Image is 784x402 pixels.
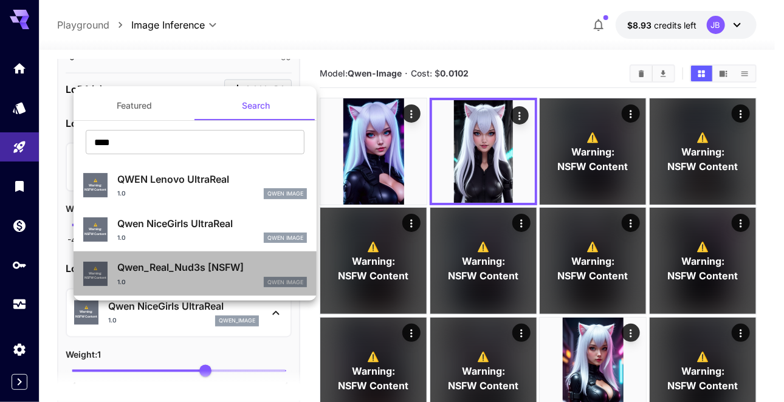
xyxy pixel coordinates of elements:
p: Qwen Image [267,234,303,242]
span: Warning: [89,271,102,276]
div: ⚠️Warning:NSFW ContentQwen NiceGirls UltraReal1.0Qwen Image [83,211,307,248]
button: Search [195,91,317,120]
div: ⚠️Warning:NSFW ContentQwen_Real_Nud3s [NSFW]1.0Qwen Image [83,255,307,292]
p: Qwen_Real_Nud3s [NSFW] [117,260,307,274]
span: NSFW Content [84,188,106,192]
p: QWEN Lenovo UltraReal [117,172,307,186]
span: Warning: [89,227,102,232]
button: Featured [74,91,195,120]
span: ⚠️ [94,223,97,228]
p: 1.0 [117,278,126,287]
span: NSFW Content [84,276,106,281]
span: Warning: [89,183,102,188]
span: ⚠️ [94,179,97,183]
span: NSFW Content [84,232,106,237]
span: ⚠️ [94,267,97,271]
div: ⚠️Warning:NSFW ContentQWEN Lenovo UltraReal1.0Qwen Image [83,167,307,204]
p: 1.0 [117,189,126,198]
p: 1.0 [117,233,126,242]
p: Qwen NiceGirls UltraReal [117,216,307,231]
p: Qwen Image [267,189,303,198]
p: Qwen Image [267,278,303,287]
